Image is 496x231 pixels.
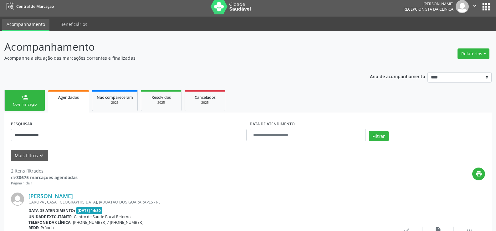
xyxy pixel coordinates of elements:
i: print [475,170,482,177]
i: keyboard_arrow_down [38,152,45,159]
div: 2025 [189,100,221,105]
div: 2025 [97,100,133,105]
span: Cancelados [195,95,216,100]
strong: 30675 marcações agendadas [16,174,78,180]
span: [PHONE_NUMBER] / [PHONE_NUMBER] [73,220,143,225]
a: Acompanhamento [2,19,49,31]
p: Acompanhamento [4,39,345,55]
div: [PERSON_NAME] [403,1,453,7]
img: img [11,193,24,206]
a: Central de Marcação [4,1,54,12]
span: Resolvidos [151,95,171,100]
label: PESQUISAR [11,119,32,129]
a: Beneficiários [56,19,92,30]
div: de [11,174,78,181]
button: Relatórios [458,48,489,59]
span: Agendados [58,95,79,100]
span: [DATE] 14:30 [76,207,103,214]
i:  [471,2,478,9]
span: Central de Marcação [16,4,54,9]
b: Unidade executante: [28,214,73,219]
span: Recepcionista da clínica [403,7,453,12]
div: GAROPA , CASA, [GEOGRAPHIC_DATA], JABOATAO DOS GUARARAPES - PE [28,199,391,205]
b: Data de atendimento: [28,208,75,213]
div: 2025 [146,100,177,105]
button: print [472,168,485,180]
span: Própria [41,225,54,230]
div: Página 1 de 1 [11,181,78,186]
div: person_add [21,94,28,101]
div: 2 itens filtrados [11,168,78,174]
b: Telefone da clínica: [28,220,72,225]
b: Rede: [28,225,39,230]
button: Mais filtroskeyboard_arrow_down [11,150,48,161]
button: Filtrar [369,131,389,142]
p: Acompanhe a situação das marcações correntes e finalizadas [4,55,345,61]
label: DATA DE ATENDIMENTO [250,119,295,129]
span: Centro de Saude Bucal Retorno [74,214,130,219]
p: Ano de acompanhamento [370,72,425,80]
span: Não compareceram [97,95,133,100]
a: [PERSON_NAME] [28,193,73,199]
div: Nova marcação [9,102,40,107]
button: apps [481,1,492,12]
